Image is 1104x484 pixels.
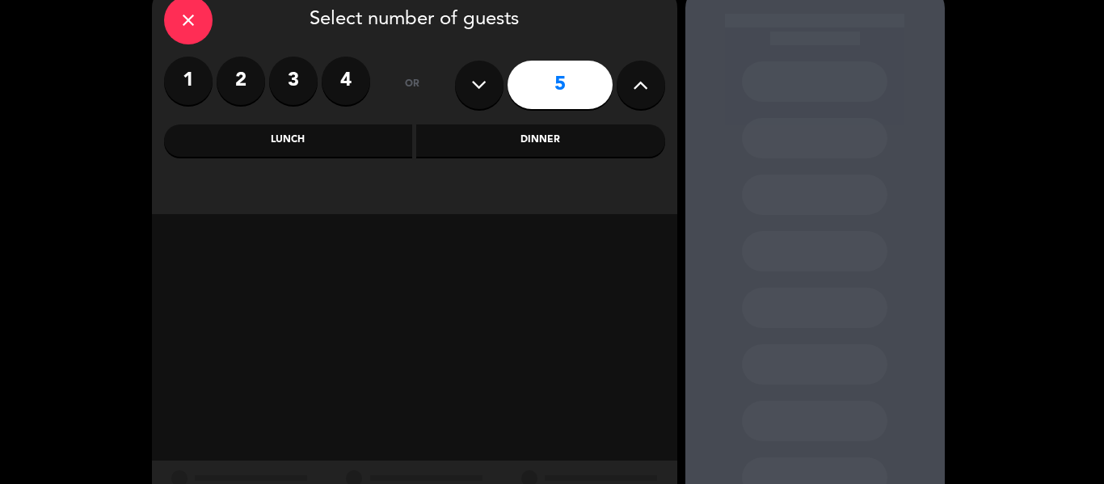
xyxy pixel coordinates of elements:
label: 1 [164,57,213,105]
div: Dinner [416,124,665,157]
label: 2 [217,57,265,105]
label: 3 [269,57,318,105]
i: close [179,11,198,30]
label: 4 [322,57,370,105]
div: or [386,57,439,113]
div: Lunch [164,124,413,157]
